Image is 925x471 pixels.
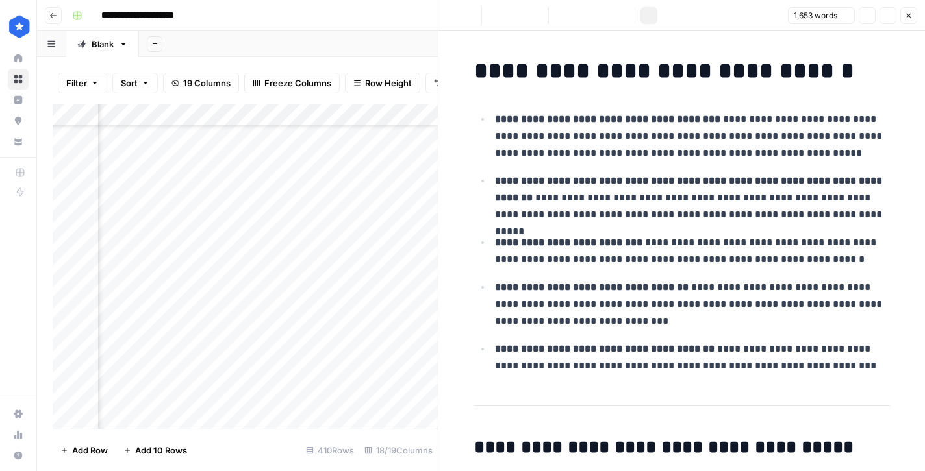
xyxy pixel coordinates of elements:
[365,77,412,90] span: Row Height
[8,10,29,43] button: Workspace: ConsumerAffairs
[794,10,837,21] span: 1,653 words
[66,31,139,57] a: Blank
[264,77,331,90] span: Freeze Columns
[92,38,114,51] div: Blank
[8,404,29,424] a: Settings
[58,73,107,93] button: Filter
[8,131,29,152] a: Your Data
[8,48,29,69] a: Home
[8,90,29,110] a: Insights
[8,445,29,466] button: Help + Support
[53,440,116,461] button: Add Row
[135,444,187,457] span: Add 10 Rows
[163,73,239,93] button: 19 Columns
[8,110,29,131] a: Opportunities
[345,73,420,93] button: Row Height
[72,444,108,457] span: Add Row
[8,15,31,38] img: ConsumerAffairs Logo
[116,440,195,461] button: Add 10 Rows
[301,440,359,461] div: 410 Rows
[183,77,231,90] span: 19 Columns
[112,73,158,93] button: Sort
[244,73,340,93] button: Freeze Columns
[8,69,29,90] a: Browse
[359,440,438,461] div: 18/19 Columns
[121,77,138,90] span: Sort
[788,7,855,24] button: 1,653 words
[8,424,29,445] a: Usage
[66,77,87,90] span: Filter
